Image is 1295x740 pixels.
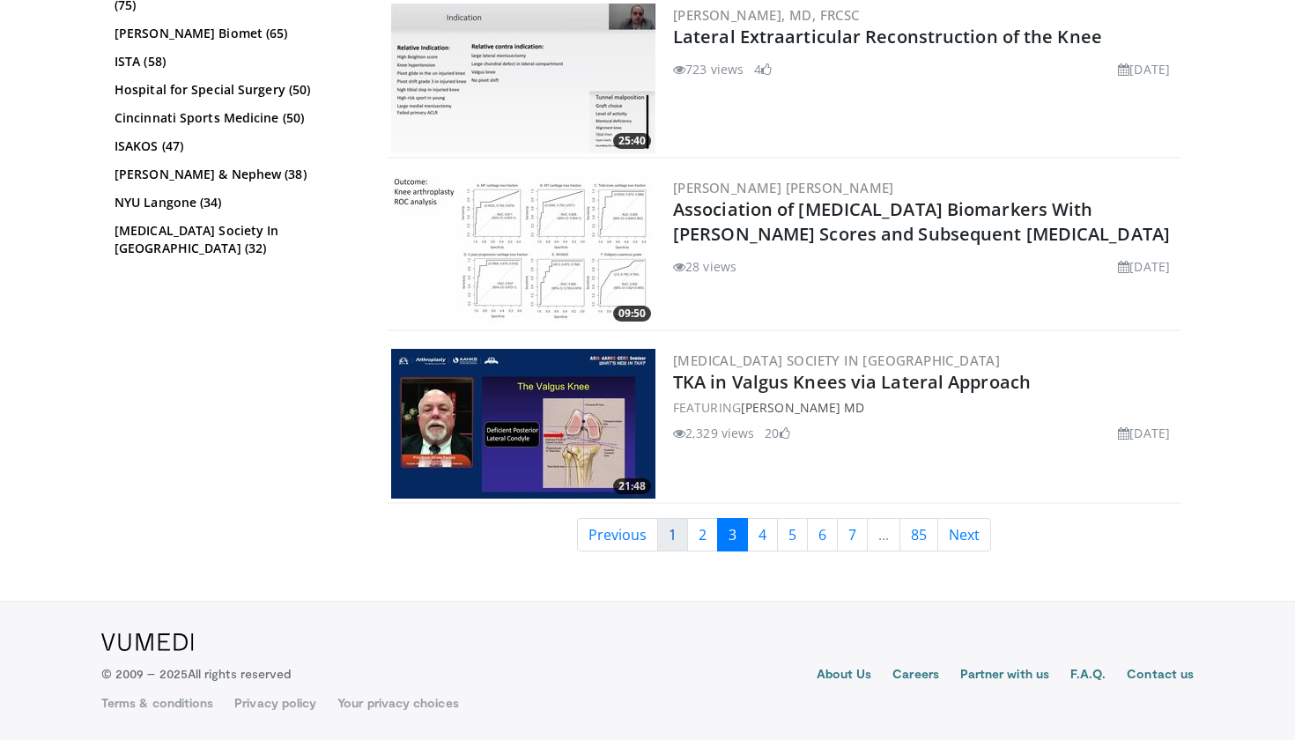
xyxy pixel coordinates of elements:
[115,109,357,127] a: Cincinnati Sports Medicine (50)
[673,6,860,24] a: [PERSON_NAME], MD, FRCSC
[188,666,291,681] span: All rights reserved
[115,137,357,155] a: ISAKOS (47)
[741,399,865,416] a: [PERSON_NAME] Md
[1070,665,1106,686] a: F.A.Q.
[391,4,655,153] img: 4f38aa4d-5e1d-4374-97df-3da063f448b8.300x170_q85_crop-smart_upscale.jpg
[837,518,868,551] a: 7
[1118,257,1170,276] li: [DATE]
[613,306,651,322] span: 09:50
[899,518,938,551] a: 85
[391,349,655,499] a: 21:48
[388,518,1180,551] nav: Search results pages
[765,424,789,442] li: 20
[673,370,1031,394] a: TKA in Valgus Knees via Lateral Approach
[1118,60,1170,78] li: [DATE]
[613,133,651,149] span: 25:40
[673,25,1102,48] a: Lateral Extraarticular Reconstruction of the Knee
[115,53,357,70] a: ISTA (58)
[673,351,1000,369] a: [MEDICAL_DATA] Society in [GEOGRAPHIC_DATA]
[754,60,772,78] li: 4
[777,518,808,551] a: 5
[391,176,655,326] a: 09:50
[337,694,458,712] a: Your privacy choices
[115,25,357,42] a: [PERSON_NAME] Biomet (65)
[817,665,872,686] a: About Us
[115,194,357,211] a: NYU Langone (34)
[391,4,655,153] a: 25:40
[657,518,688,551] a: 1
[673,197,1170,246] a: Association of [MEDICAL_DATA] Biomarkers With [PERSON_NAME] Scores and Subsequent [MEDICAL_DATA]
[1118,424,1170,442] li: [DATE]
[101,665,291,683] p: © 2009 – 2025
[115,166,357,183] a: [PERSON_NAME] & Nephew (38)
[391,176,655,326] img: 4a71868a-d0c0-4f81-a11e-71fbd25026b8.300x170_q85_crop-smart_upscale.jpg
[115,81,357,99] a: Hospital for Special Surgery (50)
[960,665,1049,686] a: Partner with us
[101,633,194,651] img: VuMedi Logo
[937,518,991,551] a: Next
[807,518,838,551] a: 6
[234,694,316,712] a: Privacy policy
[717,518,748,551] a: 3
[673,424,754,442] li: 2,329 views
[101,694,213,712] a: Terms & conditions
[747,518,778,551] a: 4
[391,349,655,499] img: 4a04ad52-b85f-41dd-81b8-8efbfe6f0511.300x170_q85_crop-smart_upscale.jpg
[673,257,736,276] li: 28 views
[687,518,718,551] a: 2
[1127,665,1194,686] a: Contact us
[577,518,658,551] a: Previous
[613,478,651,494] span: 21:48
[673,398,1177,417] div: FEATURING
[673,60,744,78] li: 723 views
[673,179,894,196] a: [PERSON_NAME] [PERSON_NAME]
[892,665,939,686] a: Careers
[115,222,357,257] a: [MEDICAL_DATA] Society In [GEOGRAPHIC_DATA] (32)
